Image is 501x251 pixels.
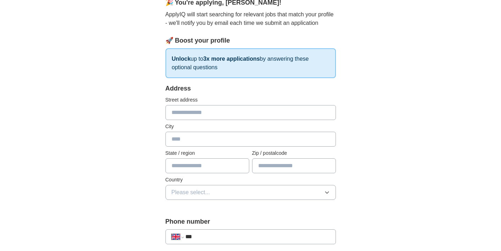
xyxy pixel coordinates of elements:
div: 🚀 Boost your profile [165,36,336,45]
label: Phone number [165,217,336,227]
strong: Unlock [172,56,191,62]
div: Address [165,84,336,93]
p: ApplyIQ will start searching for relevant jobs that match your profile - we'll notify you by emai... [165,10,336,27]
span: Please select... [171,188,210,197]
label: State / region [165,149,249,157]
button: Please select... [165,185,336,200]
label: Zip / postalcode [252,149,336,157]
label: City [165,123,336,130]
strong: 3x more applications [203,56,260,62]
label: Country [165,176,336,184]
label: Street address [165,96,336,104]
p: up to by answering these optional questions [165,48,336,78]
